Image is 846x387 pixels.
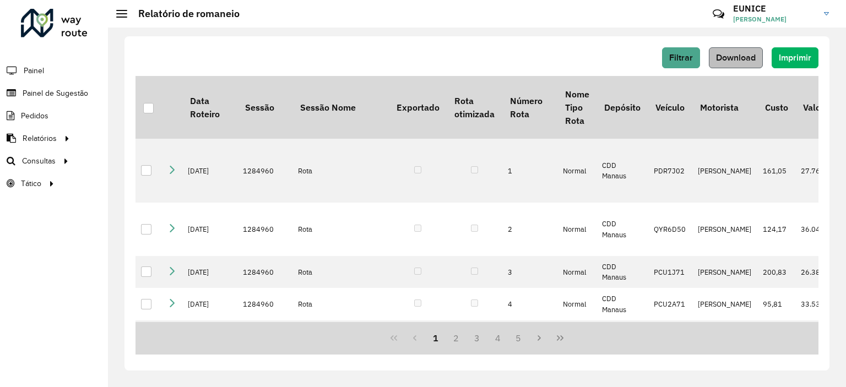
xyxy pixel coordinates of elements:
a: Contato Rápido [707,2,730,26]
button: 4 [487,328,508,348]
th: Exportado [389,76,447,139]
button: 1 [425,328,446,348]
span: Imprimir [779,53,811,62]
button: Download [709,47,763,68]
td: 200,83 [757,256,795,288]
td: CDD Manaus [596,288,648,320]
td: CDD Manaus [596,139,648,203]
button: 3 [467,328,487,348]
td: PCU1J71 [648,256,692,288]
th: Depósito [596,76,648,139]
th: Veículo [648,76,692,139]
td: Rota [292,288,389,320]
th: Sessão Nome [292,76,389,139]
th: Sessão [237,76,292,139]
button: Last Page [550,328,571,348]
td: 1284960 [237,288,292,320]
button: 5 [508,328,529,348]
td: PCU2A71 [648,288,692,320]
th: Motorista [692,76,757,139]
td: [DATE] [182,203,237,256]
span: Download [716,53,756,62]
td: PCU2A91 [648,320,692,374]
td: Normal [557,139,596,203]
span: Pedidos [21,110,48,122]
th: Data Roteiro [182,76,237,139]
td: 2 [502,203,557,256]
th: Custo [757,76,795,139]
td: 1284960 [237,256,292,288]
td: [DATE] [182,320,237,374]
span: Painel [24,65,44,77]
td: [PERSON_NAME] [692,320,757,374]
td: Normal [557,256,596,288]
td: Normal [557,320,596,374]
th: Valor [795,76,841,139]
td: CDD Manaus [596,256,648,288]
td: 33.536,44 [795,288,841,320]
span: Tático [21,178,41,189]
span: Painel de Sugestão [23,88,88,99]
td: 1 [502,139,557,203]
td: [PERSON_NAME] [692,203,757,256]
td: [DATE] [182,256,237,288]
td: [PERSON_NAME] [692,256,757,288]
td: 95,81 [757,288,795,320]
td: [PERSON_NAME] [692,139,757,203]
td: Rota [292,256,389,288]
td: 1284960 [237,320,292,374]
span: Consultas [22,155,56,167]
td: 28.362,42 [795,320,841,374]
span: Filtrar [669,53,693,62]
span: Relatórios [23,133,57,144]
td: [DATE] [182,139,237,203]
td: Normal [557,288,596,320]
td: 161,05 [757,139,795,203]
td: 192,45 [757,320,795,374]
td: [DATE] [182,288,237,320]
td: 3 [502,256,557,288]
td: 5 [502,320,557,374]
td: Rota [292,203,389,256]
td: Rota [292,139,389,203]
th: Nome Tipo Rota [557,76,596,139]
td: 124,17 [757,203,795,256]
td: CDD Manaus [596,320,648,374]
button: 2 [446,328,467,348]
td: CDD Manaus [596,203,648,256]
td: 26.388,72 [795,256,841,288]
td: Rota [292,320,389,374]
td: PDR7J02 [648,139,692,203]
td: QYR6D50 [648,203,692,256]
td: 4 [502,288,557,320]
td: 1284960 [237,139,292,203]
td: 1284960 [237,203,292,256]
button: Filtrar [662,47,700,68]
td: 36.046,61 [795,203,841,256]
button: Imprimir [772,47,818,68]
h2: Relatório de romaneio [127,8,240,20]
th: Número Rota [502,76,557,139]
th: Rota otimizada [447,76,502,139]
span: [PERSON_NAME] [733,14,816,24]
button: Next Page [529,328,550,348]
h3: EUNICE [733,3,816,14]
td: Normal [557,203,596,256]
td: [PERSON_NAME] [692,288,757,320]
td: 27.765,70 [795,139,841,203]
